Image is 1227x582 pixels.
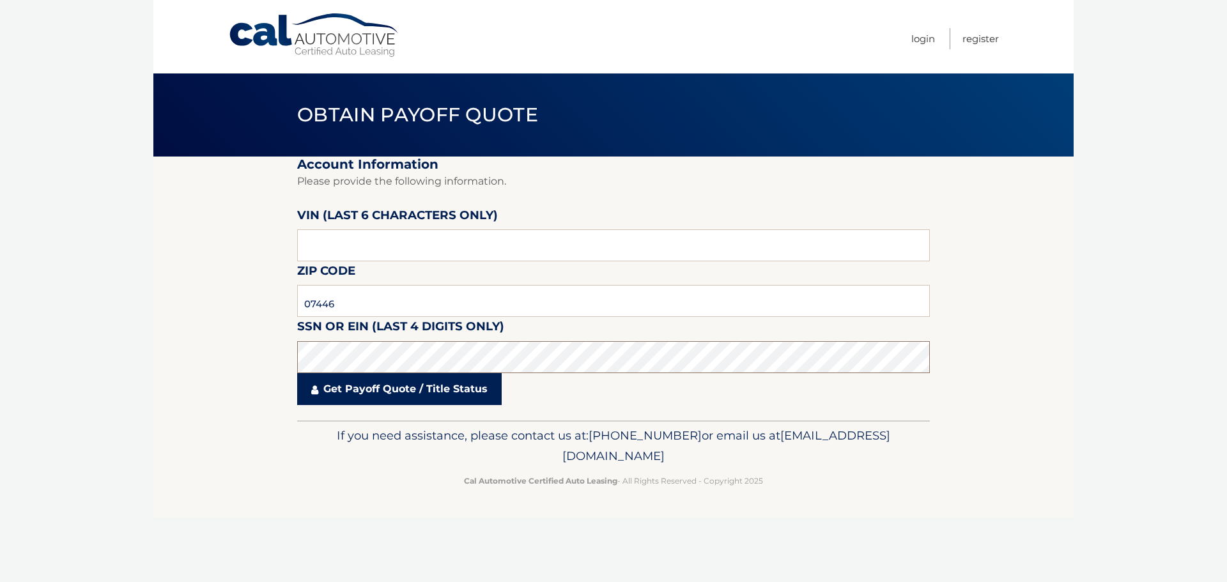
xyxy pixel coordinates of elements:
[297,157,930,172] h2: Account Information
[228,13,401,58] a: Cal Automotive
[589,428,702,443] span: [PHONE_NUMBER]
[297,261,355,285] label: Zip Code
[911,28,935,49] a: Login
[297,206,498,229] label: VIN (last 6 characters only)
[297,172,930,190] p: Please provide the following information.
[297,373,502,405] a: Get Payoff Quote / Title Status
[305,425,922,466] p: If you need assistance, please contact us at: or email us at
[962,28,999,49] a: Register
[464,476,617,486] strong: Cal Automotive Certified Auto Leasing
[297,317,504,341] label: SSN or EIN (last 4 digits only)
[297,103,538,126] span: Obtain Payoff Quote
[305,474,922,487] p: - All Rights Reserved - Copyright 2025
